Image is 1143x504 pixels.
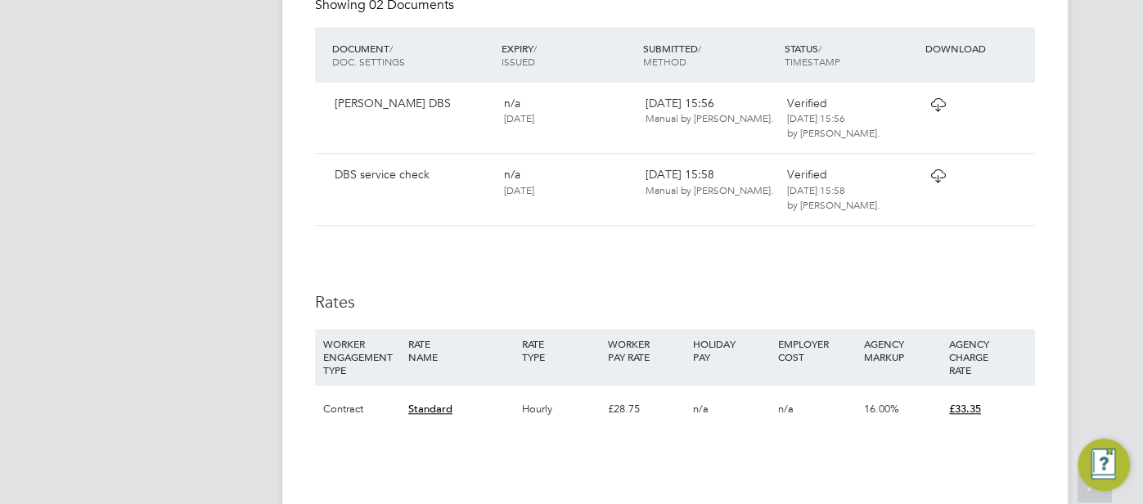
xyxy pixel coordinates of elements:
[603,385,688,433] div: £28.75
[817,42,821,55] span: /
[1078,439,1130,491] button: Engage Resource Center
[389,42,393,55] span: /
[497,34,639,76] div: EXPIRY
[335,167,430,182] span: DBS service check
[786,167,826,182] span: Verified
[860,329,945,371] div: AGENCY MARKUP
[945,329,1030,385] div: AGENCY CHARGE RATE
[404,329,518,371] div: RATE NAME
[504,183,534,196] span: [DATE]
[864,402,899,416] span: 16.00%
[603,329,688,371] div: WORKER PAY RATE
[502,55,535,68] span: ISSUED
[639,34,781,76] div: SUBMITTED
[646,111,773,124] span: Manual by [PERSON_NAME].
[319,329,404,385] div: WORKER ENGAGEMENT TYPE
[504,167,520,182] span: n/a
[693,402,709,416] span: n/a
[504,111,534,124] span: [DATE]
[332,55,405,68] span: DOC. SETTINGS
[698,42,701,55] span: /
[335,96,451,110] span: [PERSON_NAME] DBS
[786,183,879,211] span: [DATE] 15:58 by [PERSON_NAME].
[646,96,773,125] span: [DATE] 15:56
[533,42,537,55] span: /
[504,96,520,110] span: n/a
[408,402,452,416] span: Standard
[778,402,794,416] span: n/a
[921,34,1034,63] div: DOWNLOAD
[518,329,603,371] div: RATE TYPE
[319,385,404,433] div: Contract
[786,96,826,110] span: Verified
[774,329,859,371] div: EMPLOYER COST
[786,111,879,139] span: [DATE] 15:56 by [PERSON_NAME].
[646,167,773,196] span: [DATE] 15:58
[689,329,774,371] div: HOLIDAY PAY
[315,291,1035,313] h3: Rates
[780,34,921,76] div: STATUS
[784,55,839,68] span: TIMESTAMP
[328,34,497,76] div: DOCUMENT
[646,183,773,196] span: Manual by [PERSON_NAME].
[949,402,981,416] span: £33.35
[518,385,603,433] div: Hourly
[643,55,686,68] span: METHOD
